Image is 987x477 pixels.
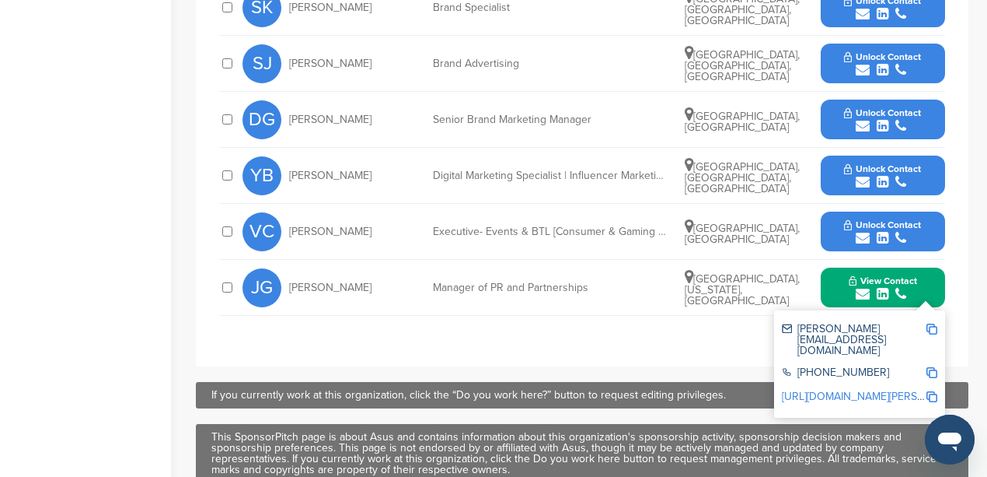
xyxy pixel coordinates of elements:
[289,2,371,13] span: [PERSON_NAME]
[844,107,921,118] span: Unlock Contact
[242,100,281,139] span: DG
[844,51,921,62] span: Unlock Contact
[242,44,281,83] span: SJ
[289,226,371,237] span: [PERSON_NAME]
[844,163,921,174] span: Unlock Contact
[242,268,281,307] span: JG
[242,212,281,251] span: VC
[433,2,666,13] div: Brand Specialist
[433,58,666,69] div: Brand Advertising
[433,282,666,293] div: Manager of PR and Partnerships
[844,219,921,230] span: Unlock Contact
[433,114,666,125] div: Senior Brand Marketing Manager
[825,40,940,87] button: Unlock Contact
[830,265,936,311] button: View Contact
[825,153,940,199] button: Unlock Contact
[685,110,800,134] span: [GEOGRAPHIC_DATA], [GEOGRAPHIC_DATA]
[433,226,666,237] div: Executive- Events & BTL [Consumer & Gaming PC]
[782,367,926,381] div: [PHONE_NUMBER]
[685,222,800,246] span: [GEOGRAPHIC_DATA], [GEOGRAPHIC_DATA]
[289,170,371,181] span: [PERSON_NAME]
[926,324,937,335] img: Copy
[211,390,953,401] div: If you currently work at this organization, click the “Do you work here?” button to request editi...
[782,390,971,403] a: [URL][DOMAIN_NAME][PERSON_NAME]
[926,391,937,402] img: Copy
[433,170,666,181] div: Digital Marketing Specialist | Influencer Marketing | Events
[685,272,800,307] span: [GEOGRAPHIC_DATA], [US_STATE], [GEOGRAPHIC_DATA]
[289,282,371,293] span: [PERSON_NAME]
[825,96,940,143] button: Unlock Contact
[685,160,800,195] span: [GEOGRAPHIC_DATA], [GEOGRAPHIC_DATA], [GEOGRAPHIC_DATA]
[211,432,953,475] div: This SponsorPitch page is about Asus and contains information about this organization's sponsorsh...
[242,156,281,195] span: YB
[925,415,975,465] iframe: Button to launch messaging window
[825,209,940,255] button: Unlock Contact
[849,275,917,286] span: View Contact
[289,58,371,69] span: [PERSON_NAME]
[782,324,926,356] div: [PERSON_NAME][EMAIL_ADDRESS][DOMAIN_NAME]
[926,367,937,378] img: Copy
[685,48,800,83] span: [GEOGRAPHIC_DATA], [GEOGRAPHIC_DATA], [GEOGRAPHIC_DATA]
[289,114,371,125] span: [PERSON_NAME]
